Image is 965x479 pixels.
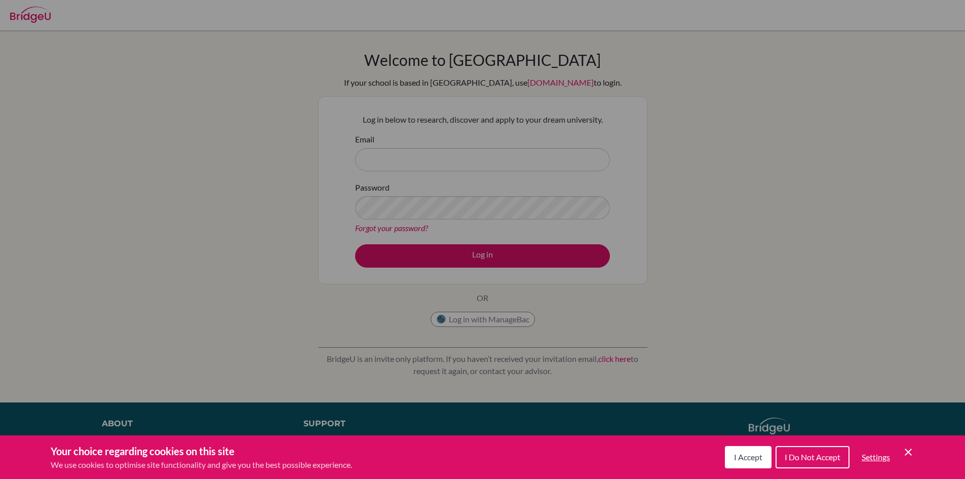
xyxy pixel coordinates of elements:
p: We use cookies to optimise site functionality and give you the best possible experience. [51,459,352,471]
span: Settings [862,452,890,462]
button: Settings [854,447,898,467]
span: I Accept [734,452,762,462]
h3: Your choice regarding cookies on this site [51,444,352,459]
button: I Do Not Accept [776,446,850,468]
button: I Accept [725,446,771,468]
button: Save and close [902,446,914,458]
span: I Do Not Accept [785,452,840,462]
